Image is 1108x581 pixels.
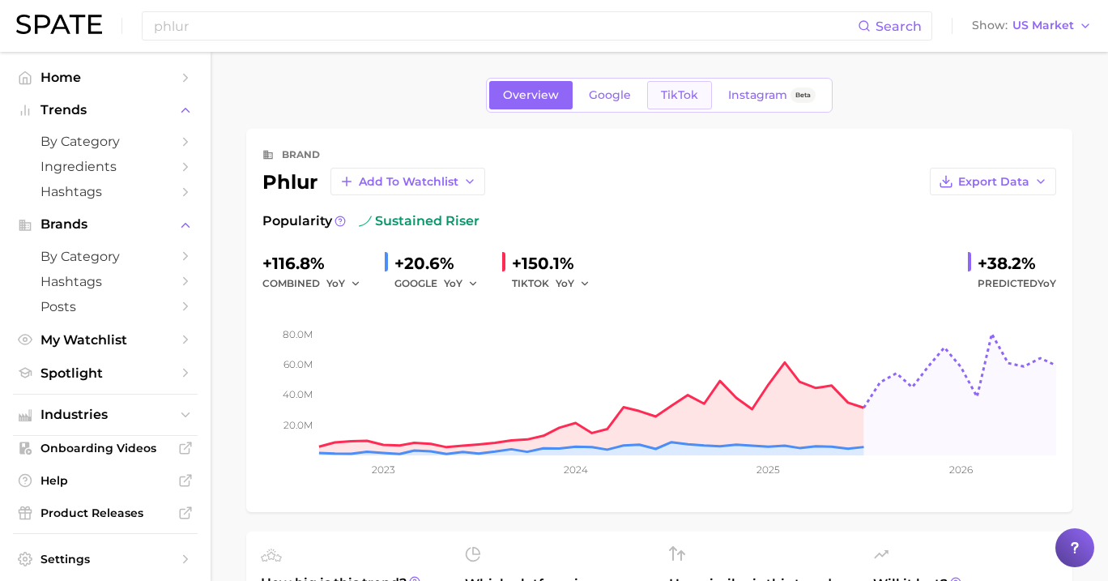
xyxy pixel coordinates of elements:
span: sustained riser [359,211,479,231]
span: YoY [326,276,345,290]
button: ShowUS Market [968,15,1096,36]
a: Ingredients [13,154,198,179]
tspan: 2023 [372,464,395,476]
a: Overview [489,81,573,109]
img: SPATE [16,15,102,34]
span: YoY [444,276,462,290]
span: Overview [503,88,559,102]
div: +116.8% [262,250,372,276]
div: +150.1% [512,250,601,276]
a: Hashtags [13,179,198,204]
span: Search [876,19,922,34]
img: sustained riser [359,215,372,228]
div: +38.2% [978,250,1056,276]
span: Industries [40,408,170,422]
a: Google [575,81,645,109]
div: phlur [262,168,485,195]
a: by Category [13,244,198,269]
input: Search here for a brand, industry, or ingredient [152,12,858,40]
a: Product Releases [13,501,198,525]
a: Home [13,65,198,90]
span: Settings [40,552,170,566]
span: Posts [40,299,170,314]
span: Instagram [728,88,787,102]
span: Google [589,88,631,102]
span: Predicted [978,274,1056,293]
a: InstagramBeta [714,81,829,109]
tspan: 2025 [756,464,780,476]
div: combined [262,274,372,293]
span: Product Releases [40,506,170,520]
a: Help [13,468,198,493]
span: US Market [1012,21,1074,30]
span: by Category [40,134,170,149]
span: Hashtags [40,184,170,199]
div: TIKTOK [512,274,601,293]
a: Onboarding Videos [13,436,198,460]
button: YoY [326,274,361,293]
a: by Category [13,129,198,154]
span: Help [40,473,170,488]
button: Trends [13,98,198,122]
span: My Watchlist [40,332,170,348]
span: Popularity [262,211,332,231]
button: Brands [13,212,198,237]
a: Hashtags [13,269,198,294]
div: brand [282,145,320,164]
button: Industries [13,403,198,427]
span: Onboarding Videos [40,441,170,455]
a: My Watchlist [13,327,198,352]
span: by Category [40,249,170,264]
span: Spotlight [40,365,170,381]
button: Export Data [930,168,1056,195]
span: Export Data [958,175,1029,189]
a: Settings [13,547,198,571]
button: Add to Watchlist [330,168,485,195]
span: Home [40,70,170,85]
div: GOOGLE [394,274,489,293]
div: +20.6% [394,250,489,276]
span: Show [972,21,1008,30]
a: Posts [13,294,198,319]
span: TikTok [661,88,698,102]
span: YoY [1038,277,1056,289]
tspan: 2024 [564,464,588,476]
span: Trends [40,103,170,117]
a: Spotlight [13,361,198,386]
span: Add to Watchlist [359,175,458,189]
button: YoY [556,274,590,293]
span: Hashtags [40,274,170,289]
span: YoY [556,276,574,290]
span: Ingredients [40,159,170,174]
span: Beta [795,88,811,102]
span: Brands [40,217,170,232]
button: YoY [444,274,479,293]
a: TikTok [647,81,712,109]
tspan: 2026 [949,464,973,476]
